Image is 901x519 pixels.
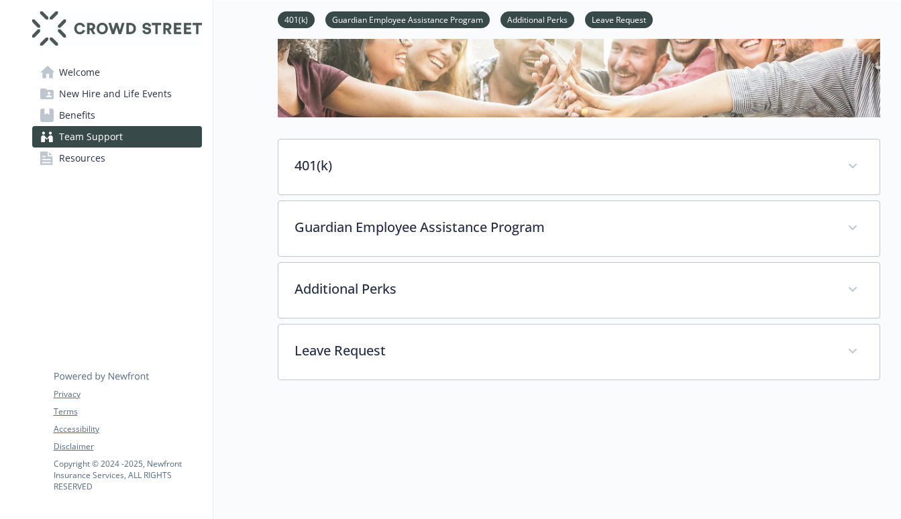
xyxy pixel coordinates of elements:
a: Leave Request [585,13,653,25]
p: Additional Perks [295,279,831,299]
div: Additional Perks [278,263,880,318]
a: New Hire and Life Events [32,83,202,105]
a: Welcome [32,62,202,83]
span: Resources [59,148,105,169]
a: Team Support [32,126,202,148]
a: Accessibility [54,423,201,435]
a: 401(k) [278,13,315,25]
p: Copyright © 2024 - 2025 , Newfront Insurance Services, ALL RIGHTS RESERVED [54,458,201,492]
div: 401(k) [278,139,880,194]
div: Guardian Employee Assistance Program [278,201,880,256]
p: 401(k) [295,156,831,176]
span: Team Support [59,126,123,148]
a: Disclaimer [54,441,201,453]
a: Guardian Employee Assistance Program [325,13,490,25]
p: Leave Request [295,341,831,361]
p: Guardian Employee Assistance Program [295,217,831,237]
div: Leave Request [278,325,880,380]
span: New Hire and Life Events [59,83,172,105]
a: Terms [54,406,201,418]
a: Benefits [32,105,202,126]
a: Additional Perks [500,13,574,25]
span: Benefits [59,105,95,126]
a: Resources [32,148,202,169]
span: Welcome [59,62,100,83]
a: Privacy [54,388,201,400]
